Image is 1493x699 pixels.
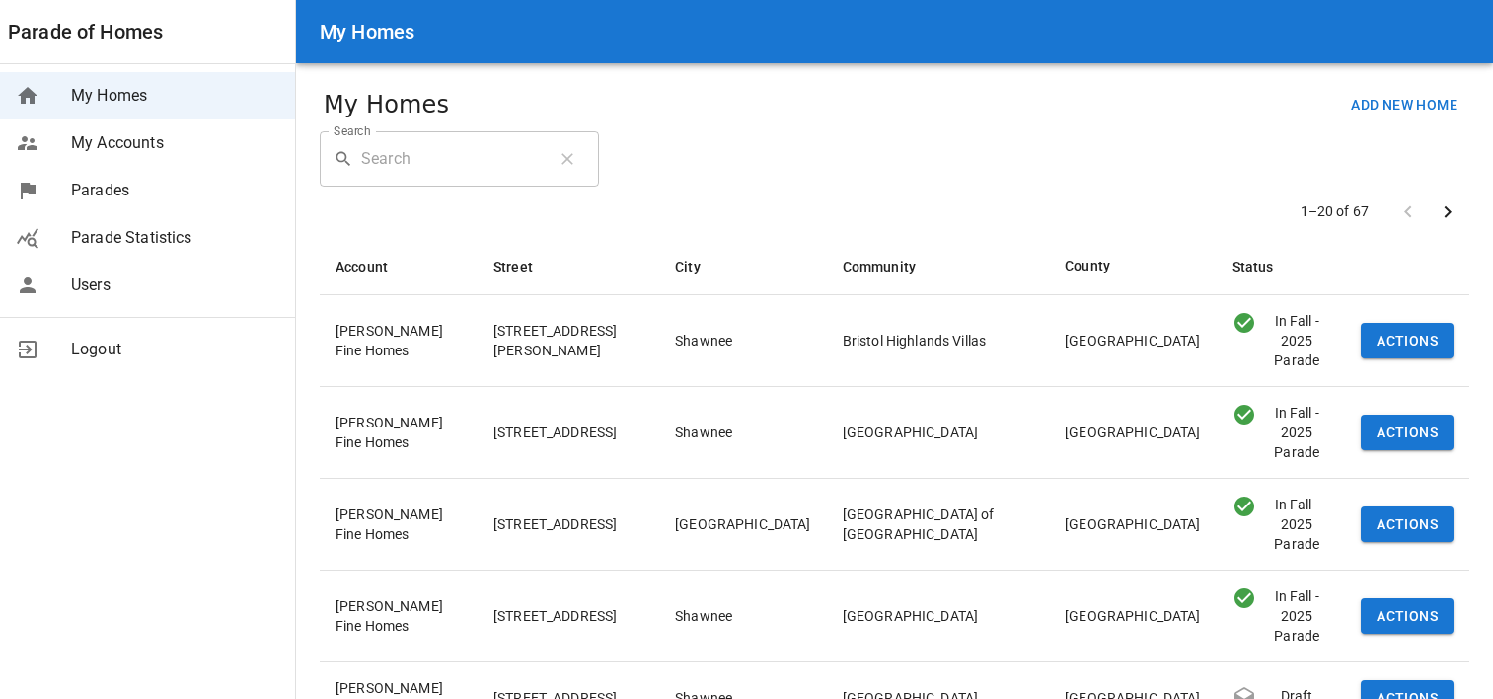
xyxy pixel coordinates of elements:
td: Bristol Highlands Villas [827,294,1049,386]
span: Account [336,255,413,278]
td: [PERSON_NAME] Fine Homes [320,294,478,386]
div: In Fall - 2025 Parade [1256,586,1329,646]
td: [STREET_ADDRESS] [478,386,659,478]
div: In Fall - 2025 Parade [1232,311,1257,335]
button: Actions [1361,598,1454,635]
span: Users [71,273,279,297]
td: Shawnee [659,386,827,478]
td: Shawnee [659,294,827,386]
td: [STREET_ADDRESS] [478,478,659,570]
td: [GEOGRAPHIC_DATA] of [GEOGRAPHIC_DATA] [827,478,1049,570]
div: In Fall - 2025 Parade [1256,311,1329,370]
input: Search [361,131,542,187]
svg: Search [334,149,353,169]
td: [GEOGRAPHIC_DATA] [659,478,827,570]
button: Add New Home [1343,87,1465,123]
td: [GEOGRAPHIC_DATA] [1049,294,1217,386]
td: [GEOGRAPHIC_DATA] [1049,478,1217,570]
span: Status [1232,255,1300,278]
a: Parade of Homes [8,16,163,47]
p: 1–20 of 67 [1301,201,1370,221]
td: [GEOGRAPHIC_DATA] [1049,570,1217,661]
span: Parade Statistics [71,226,279,250]
a: Add New Home [1343,95,1465,114]
th: County [1049,238,1217,295]
span: Logout [71,338,279,361]
td: [GEOGRAPHIC_DATA] [1049,386,1217,478]
td: [PERSON_NAME] Fine Homes [320,570,478,661]
div: In Fall - 2025 Parade [1256,403,1329,462]
div: In Fall - 2025 Parade [1232,495,1257,518]
td: [STREET_ADDRESS][PERSON_NAME] [478,294,659,386]
h6: My Homes [320,16,414,47]
button: Actions [1361,415,1454,451]
span: City [675,255,726,278]
h1: My Homes [324,87,449,122]
td: [GEOGRAPHIC_DATA] [827,570,1049,661]
td: [PERSON_NAME] Fine Homes [320,386,478,478]
span: Parades [71,179,279,202]
td: [GEOGRAPHIC_DATA] [827,386,1049,478]
span: Community [843,255,941,278]
div: In Fall - 2025 Parade [1256,495,1329,554]
span: My Homes [71,84,279,108]
td: Shawnee [659,570,827,661]
button: Actions [1361,506,1454,543]
label: Search [334,122,370,139]
div: In Fall - 2025 Parade [1232,586,1257,610]
button: Actions [1361,323,1454,359]
button: next page [1428,193,1467,232]
td: [PERSON_NAME] Fine Homes [320,478,478,570]
td: [STREET_ADDRESS] [478,570,659,661]
div: In Fall - 2025 Parade [1232,403,1257,427]
span: My Accounts [71,131,279,155]
span: Street [493,255,559,278]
